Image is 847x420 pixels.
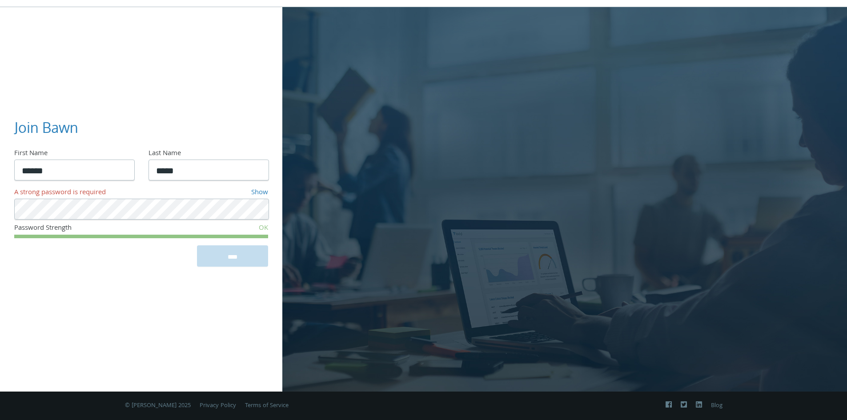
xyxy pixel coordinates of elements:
[125,401,191,411] span: © [PERSON_NAME] 2025
[149,148,268,160] div: Last Name
[14,118,261,138] h3: Join Bawn
[251,187,268,199] a: Show
[14,223,184,235] div: Password Strength
[14,148,134,160] div: First Name
[14,188,177,199] div: A strong password is required
[184,223,268,235] div: OK
[245,401,289,411] a: Terms of Service
[200,401,236,411] a: Privacy Policy
[711,401,723,411] a: Blog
